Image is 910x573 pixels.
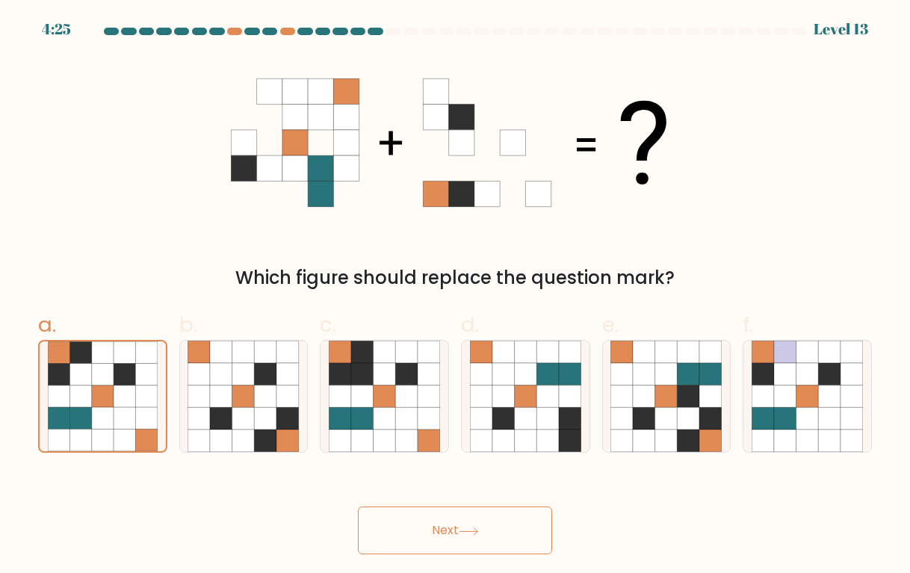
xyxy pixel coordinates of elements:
[47,264,863,291] div: Which figure should replace the question mark?
[602,310,619,339] span: e.
[38,310,56,339] span: a.
[461,310,479,339] span: d.
[179,310,197,339] span: b.
[743,310,753,339] span: f.
[358,507,552,554] button: Next
[320,310,336,339] span: c.
[814,18,868,40] div: Level 13
[42,18,71,40] div: 4:25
